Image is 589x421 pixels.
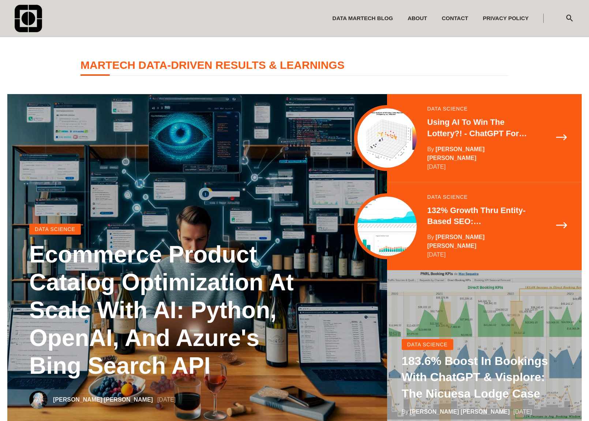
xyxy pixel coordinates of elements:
[427,146,434,152] span: by
[29,224,81,235] a: data science
[427,234,485,249] a: [PERSON_NAME] [PERSON_NAME]
[427,163,446,171] time: August 29 2024
[427,205,534,228] a: 132% Growth thru Entity-Based SEO: [DOMAIN_NAME]'s Data-Driven SEO Audit & Optimization Plan
[15,5,42,32] img: comando-590
[427,194,468,200] a: data science
[427,250,446,259] time: May 25 2024
[427,146,485,161] a: [PERSON_NAME] [PERSON_NAME]
[402,339,453,350] a: data science
[53,396,153,403] a: [PERSON_NAME] [PERSON_NAME]
[80,59,509,76] h4: MarTech Data-Driven Results & Learnings
[552,386,589,421] iframe: Chat Widget
[29,241,311,380] a: Ecommerce Product Catalog Optimization at Scale with AI: Python, OpenAI, and Azure's Bing Search API
[410,409,510,415] a: [PERSON_NAME] [PERSON_NAME]
[402,353,567,402] a: 183.6% Boost in Bookings with ChatGPT & Visplore: the Nicuesa Lodge case
[427,117,534,139] a: Using AI to Win the Lottery?! - ChatGPT for Informed, Adaptable Decision-Making
[29,391,48,409] img: image
[427,106,468,111] a: data science
[427,234,434,240] span: by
